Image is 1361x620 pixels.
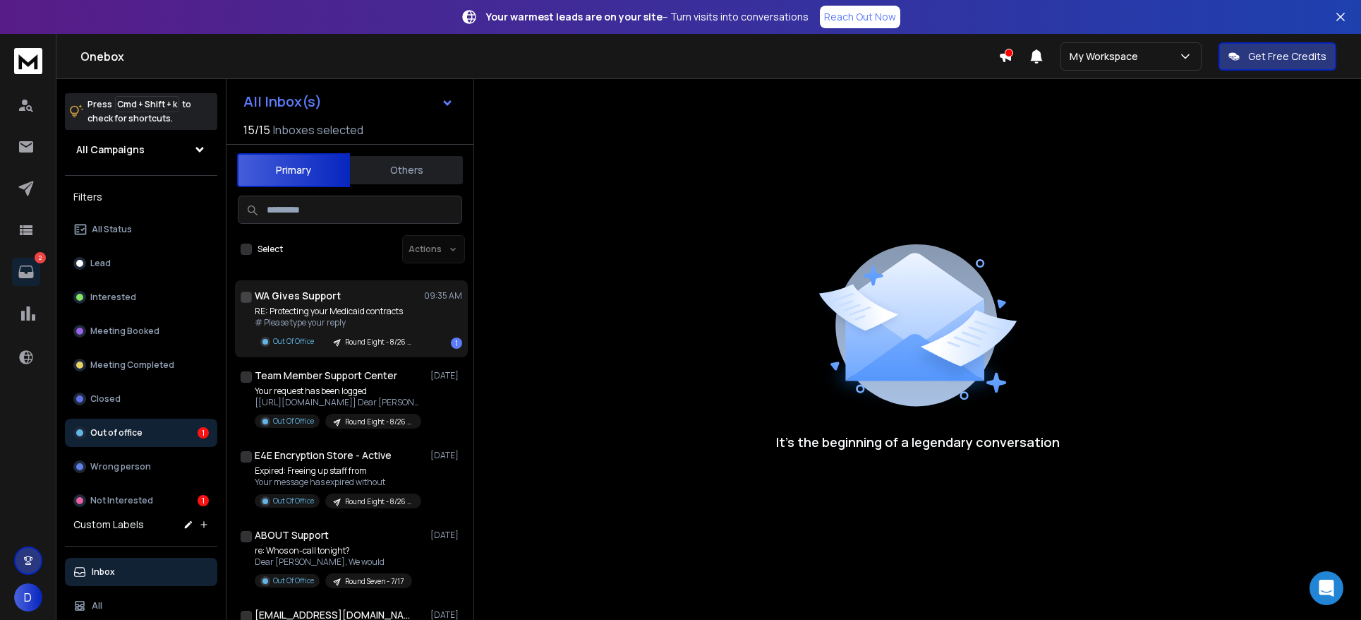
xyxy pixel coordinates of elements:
button: All [65,592,217,620]
p: Interested [90,292,136,303]
span: Cmd + Shift + k [115,96,179,112]
p: Round Seven - 7/17 [345,576,404,587]
p: My Workspace [1070,49,1144,64]
p: Reach Out Now [824,10,896,24]
h3: Filters [65,187,217,207]
p: # Please type your reply [255,317,421,328]
p: Round Eight - 8/26 (Medicaid Compliance) [345,337,413,347]
button: Not Interested1 [65,487,217,515]
h1: E4E Encryption Store - Active [255,448,392,463]
p: – Turn visits into conversations [486,10,809,24]
button: Lead [65,249,217,278]
img: logo [14,48,42,74]
button: Meeting Booked [65,317,217,345]
p: Get Free Credits [1248,49,1326,64]
p: Inbox [92,566,115,578]
p: [[URL][DOMAIN_NAME]] Dear [PERSON_NAME], Your request has [255,397,424,408]
h3: Custom Labels [73,518,144,532]
p: [DATE] [430,450,462,461]
p: It’s the beginning of a legendary conversation [776,432,1060,452]
h1: WA Gives Support [255,289,341,303]
button: Primary [237,153,350,187]
p: [DATE] [430,370,462,381]
div: 1 [198,427,209,439]
button: Others [350,155,463,186]
h1: Onebox [80,48,998,65]
button: Meeting Completed [65,351,217,379]
h1: All Inbox(s) [243,95,322,109]
p: All [92,600,102,612]
p: Meeting Completed [90,359,174,371]
a: Reach Out Now [820,6,900,28]
p: Round Eight - 8/26 (Medicaid Compliance) [345,496,413,507]
p: All Status [92,224,132,235]
p: Out Of Office [273,496,314,506]
div: 1 [451,338,462,349]
p: Your message has expired without [255,477,421,488]
p: RE: Protecting your Medicaid contracts [255,306,421,317]
p: Meeting Booked [90,326,159,337]
button: D [14,583,42,612]
div: Open Intercom Messenger [1309,571,1343,605]
button: Wrong person [65,453,217,481]
p: Your request has been logged [255,386,424,397]
button: Get Free Credits [1218,42,1336,71]
p: Not Interested [90,495,153,506]
p: Round Eight - 8/26 (Medicaid Compliance) [345,417,413,427]
button: Inbox [65,558,217,586]
h1: All Campaigns [76,143,145,157]
p: Closed [90,393,121,405]
p: 09:35 AM [424,290,462,302]
button: Out of office1 [65,419,217,447]
div: 1 [198,495,209,506]
button: All Status [65,215,217,244]
p: Out Of Office [273,576,314,586]
button: All Campaigns [65,136,217,164]
button: All Inbox(s) [232,88,465,116]
h1: Team Member Support Center [255,369,397,383]
span: 15 / 15 [243,121,270,138]
button: Interested [65,283,217,311]
p: Expired: Freeing up staff from [255,465,421,477]
p: Lead [90,258,111,269]
p: 2 [35,252,46,263]
h3: Inboxes selected [273,121,363,138]
p: Dear [PERSON_NAME], We would [255,556,412,568]
h1: ABOUT Support [255,528,329,542]
p: re: Whos on-call tonight? [255,545,412,556]
p: Out Of Office [273,416,314,427]
p: Press to check for shortcuts. [87,97,191,126]
p: [DATE] [430,530,462,541]
p: Out of office [90,427,143,439]
strong: Your warmest leads are on your site [486,10,663,23]
button: Closed [65,385,217,413]
label: Select [258,244,283,255]
p: Wrong person [90,461,151,472]
p: Out Of Office [273,336,314,347]
a: 2 [12,258,40,286]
